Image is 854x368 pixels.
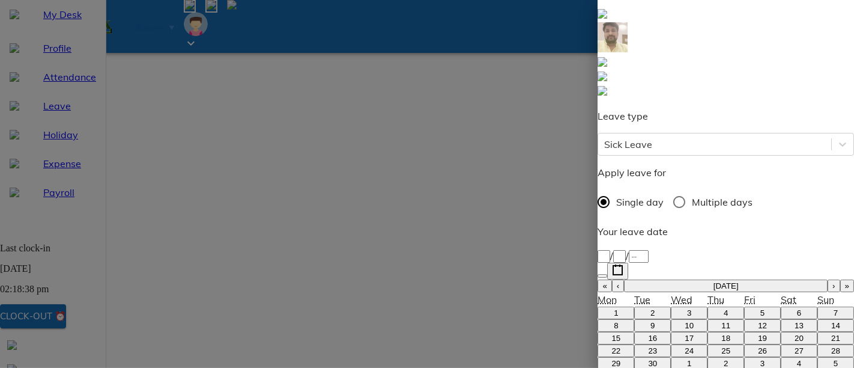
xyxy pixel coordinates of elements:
[598,189,854,215] div: daytype
[598,319,634,332] button: September 8, 2025
[648,334,657,343] abbr: September 16, 2025
[610,250,613,262] span: /
[598,9,607,19] img: defaultEmp.0e2b4d71.svg
[614,308,618,317] abbr: September 1, 2025
[598,57,607,67] img: defaultEmp.0e2b4d71.svg
[598,70,854,85] a: sumHR admin
[721,334,730,343] abbr: September 18, 2025
[629,250,649,263] input: ----
[744,293,756,305] abbr: Friday
[598,22,628,52] img: 90d1f175-eb9f-4fb6-97a3-73937a860b2a.jpg
[598,225,668,238] span: Your leave date
[831,321,840,330] abbr: September 14, 2025
[634,345,671,357] button: September 23, 2025
[598,332,634,345] button: September 15, 2025
[707,319,744,332] button: September 11, 2025
[817,293,834,305] abbr: Sunday
[817,319,854,332] button: September 14, 2025
[616,195,664,209] span: Single day
[634,319,671,332] button: September 9, 2025
[598,250,610,263] input: --
[840,280,854,292] button: »
[598,56,854,70] a: Soumendra Mahapatra
[685,346,694,355] abbr: September 24, 2025
[760,308,765,317] abbr: September 5, 2025
[671,293,692,305] abbr: Wednesday
[598,85,854,99] a: Loraine Rosa
[744,319,781,332] button: September 12, 2025
[758,334,767,343] abbr: September 19, 2025
[650,321,655,330] abbr: September 9, 2025
[817,332,854,345] button: September 21, 2025
[598,22,854,56] a: Prashant Kumar Chaudhary
[671,307,707,319] button: September 3, 2025
[634,332,671,345] button: September 16, 2025
[707,307,744,319] button: September 4, 2025
[834,308,838,317] abbr: September 7, 2025
[724,308,728,317] abbr: September 4, 2025
[611,346,620,355] abbr: September 22, 2025
[598,307,634,319] button: September 1, 2025
[598,293,617,305] abbr: Monday
[634,293,650,305] abbr: Tuesday
[687,359,691,368] abbr: October 1, 2025
[613,250,626,263] input: --
[724,359,728,368] abbr: October 2, 2025
[598,86,607,96] img: defaultEmp.0e2b4d71.svg
[797,359,801,368] abbr: October 4, 2025
[598,167,666,179] span: Apply leave for
[671,332,707,345] button: September 17, 2025
[598,8,854,22] a: Subhdra Yadav
[744,307,781,319] button: September 5, 2025
[624,280,828,292] button: [DATE]
[671,345,707,357] button: September 24, 2025
[744,345,781,357] button: September 26, 2025
[834,359,838,368] abbr: October 5, 2025
[760,359,765,368] abbr: October 3, 2025
[611,359,620,368] abbr: September 29, 2025
[687,308,691,317] abbr: September 3, 2025
[626,250,629,262] span: /
[685,334,694,343] abbr: September 17, 2025
[831,334,840,343] abbr: September 21, 2025
[721,346,730,355] abbr: September 25, 2025
[817,307,854,319] button: September 7, 2025
[692,195,753,209] span: Multiple days
[797,308,801,317] abbr: September 6, 2025
[828,280,840,292] button: ›
[795,321,804,330] abbr: September 13, 2025
[611,334,620,343] abbr: September 15, 2025
[781,307,817,319] button: September 6, 2025
[795,346,804,355] abbr: September 27, 2025
[648,346,657,355] abbr: September 23, 2025
[707,293,724,305] abbr: Thursday
[781,293,796,305] abbr: Saturday
[758,321,767,330] abbr: September 12, 2025
[671,319,707,332] button: September 10, 2025
[817,345,854,357] button: September 28, 2025
[758,346,767,355] abbr: September 26, 2025
[781,345,817,357] button: September 27, 2025
[648,359,657,368] abbr: September 30, 2025
[614,321,618,330] abbr: September 8, 2025
[781,319,817,332] button: September 13, 2025
[831,346,840,355] abbr: September 28, 2025
[685,321,694,330] abbr: September 10, 2025
[634,307,671,319] button: September 2, 2025
[795,334,804,343] abbr: September 20, 2025
[707,345,744,357] button: September 25, 2025
[598,345,634,357] button: September 22, 2025
[598,109,854,123] p: Leave type
[781,332,817,345] button: September 20, 2025
[612,280,624,292] button: ‹
[604,137,652,152] div: Sick Leave
[650,308,655,317] abbr: September 2, 2025
[598,72,607,81] img: defaultEmp.0e2b4d71.svg
[721,321,730,330] abbr: September 11, 2025
[598,280,611,292] button: «
[744,332,781,345] button: September 19, 2025
[707,332,744,345] button: September 18, 2025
